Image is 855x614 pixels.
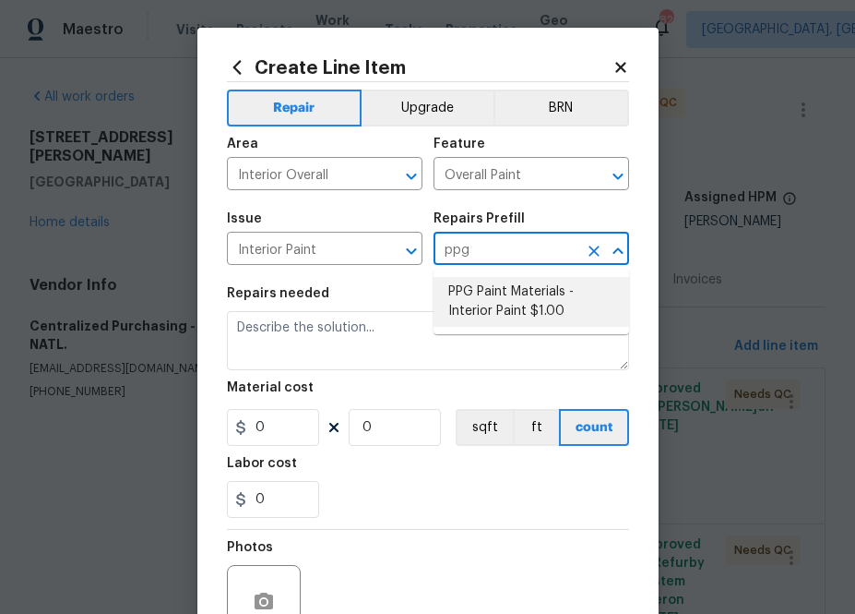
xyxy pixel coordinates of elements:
button: ft [513,409,559,446]
button: Open [398,238,424,264]
h5: Feature [433,138,485,150]
button: Clear [581,238,607,264]
h2: Create Line Item [227,57,612,78]
h5: Issue [227,212,262,225]
h5: Photos [227,541,273,554]
button: Repair [227,90,362,126]
button: sqft [456,409,513,446]
button: BRN [493,90,629,126]
h5: Repairs Prefill [433,212,525,225]
button: Open [605,163,631,189]
h5: Repairs needed [227,287,329,300]
button: count [559,409,629,446]
h5: Labor cost [227,457,297,470]
h5: Material cost [227,381,314,394]
button: Open [398,163,424,189]
h5: Area [227,138,258,150]
li: PPG Paint Materials - Interior Paint $1.00 [433,277,629,327]
button: Close [605,238,631,264]
button: Upgrade [362,90,493,126]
